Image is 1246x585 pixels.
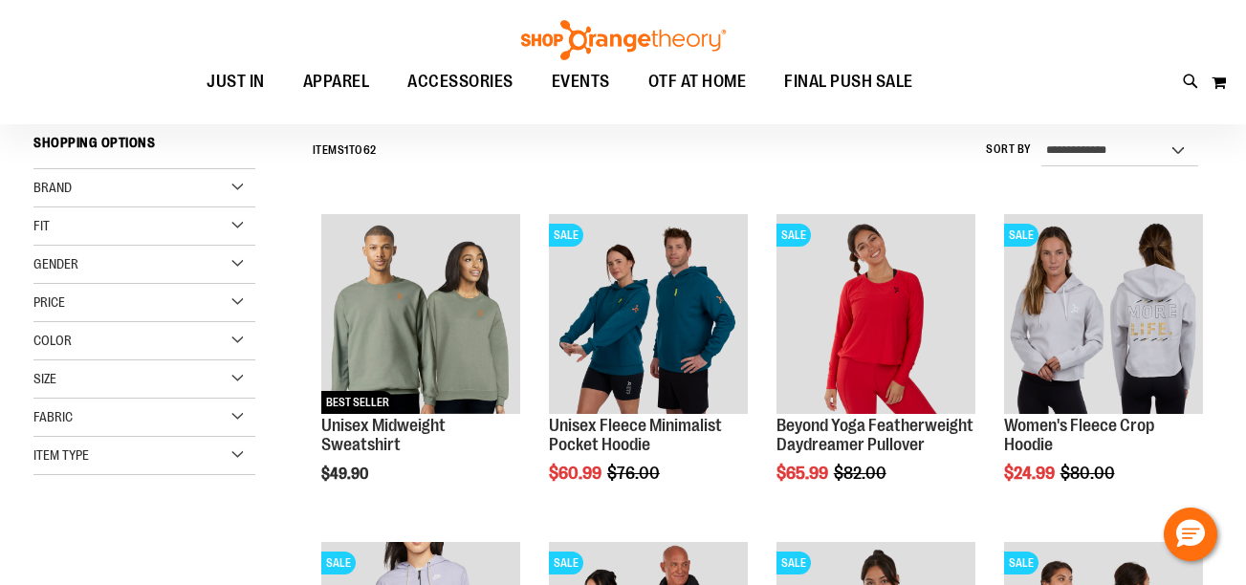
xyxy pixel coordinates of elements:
span: $24.99 [1004,464,1058,483]
span: SALE [1004,224,1038,247]
a: ACCESSORIES [388,60,533,104]
h2: Items to [313,136,377,165]
a: Product image for Beyond Yoga Featherweight Daydreamer PulloverSALE [776,214,975,416]
img: Unisex Midweight Sweatshirt [321,214,520,413]
img: Shop Orangetheory [518,20,729,60]
span: $49.90 [321,466,371,483]
a: JUST IN [187,60,284,104]
a: Product image for Womens Fleece Crop HoodieSALE [1004,214,1203,416]
span: $65.99 [776,464,831,483]
a: Beyond Yoga Featherweight Daydreamer Pullover [776,416,973,454]
span: SALE [321,552,356,574]
span: Price [33,294,65,310]
span: Color [33,333,72,348]
span: OTF AT HOME [648,60,747,103]
span: $76.00 [607,464,663,483]
span: BEST SELLER [321,391,394,414]
a: OTF AT HOME [629,60,766,104]
span: SALE [776,224,811,247]
a: EVENTS [533,60,629,104]
span: 1 [344,143,349,157]
img: Product image for Womens Fleece Crop Hoodie [1004,214,1203,413]
div: product [767,205,985,531]
span: APPAREL [303,60,370,103]
span: SALE [1004,552,1038,574]
span: Gender [33,256,78,271]
span: Item Type [33,447,89,463]
img: Unisex Fleece Minimalist Pocket Hoodie [549,214,748,413]
a: APPAREL [284,60,389,103]
span: SALE [549,552,583,574]
span: $82.00 [834,464,889,483]
span: Fit [33,218,50,233]
span: Fabric [33,409,73,424]
span: FINAL PUSH SALE [784,60,913,103]
span: Brand [33,180,72,195]
span: $80.00 [1060,464,1118,483]
a: Unisex Fleece Minimalist Pocket HoodieSALE [549,214,748,416]
span: 62 [363,143,377,157]
a: FINAL PUSH SALE [765,60,932,104]
img: Product image for Beyond Yoga Featherweight Daydreamer Pullover [776,214,975,413]
span: ACCESSORIES [407,60,514,103]
a: Unisex Midweight Sweatshirt [321,416,446,454]
span: JUST IN [207,60,265,103]
span: EVENTS [552,60,610,103]
span: $60.99 [549,464,604,483]
button: Hello, have a question? Let’s chat. [1164,508,1217,561]
a: Unisex Fleece Minimalist Pocket Hoodie [549,416,722,454]
div: product [312,205,530,531]
a: Women's Fleece Crop Hoodie [1004,416,1154,454]
strong: Shopping Options [33,126,255,169]
span: SALE [776,552,811,574]
span: SALE [549,224,583,247]
span: Size [33,371,56,386]
a: Unisex Midweight SweatshirtBEST SELLER [321,214,520,416]
label: Sort By [986,141,1032,158]
div: product [539,205,757,531]
div: product [995,205,1213,531]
